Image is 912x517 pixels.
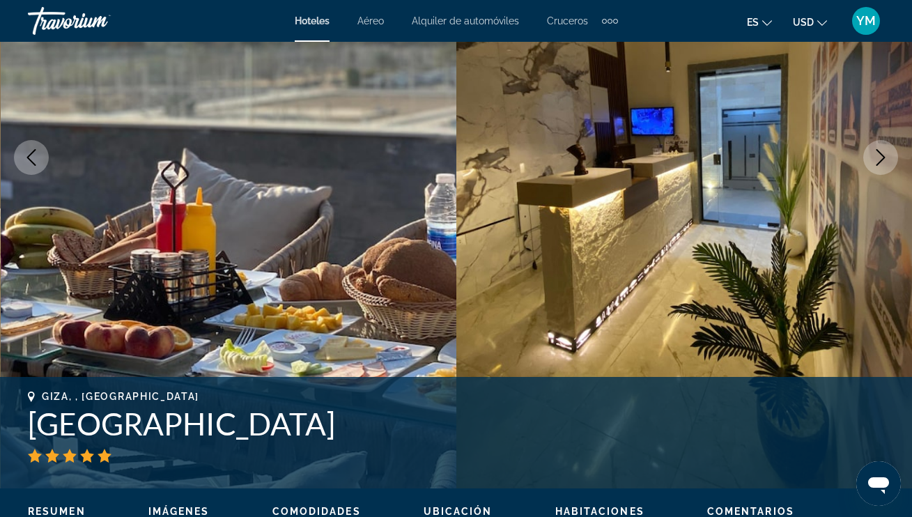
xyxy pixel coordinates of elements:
span: USD [793,17,814,28]
button: Next image [863,140,898,175]
span: Habitaciones [555,506,644,517]
span: Giza, , [GEOGRAPHIC_DATA] [42,391,199,402]
h1: [GEOGRAPHIC_DATA] [28,406,884,442]
button: Extra navigation items [602,10,618,32]
a: Cruceros [547,15,588,26]
span: Resumen [28,506,86,517]
button: Change language [747,12,772,32]
a: Aéreo [357,15,384,26]
button: Previous image [14,140,49,175]
a: Alquiler de automóviles [412,15,519,26]
span: Comentarios [707,506,794,517]
iframe: Botón para iniciar la ventana de mensajería [856,461,901,506]
a: Travorium [28,3,167,39]
span: es [747,17,759,28]
button: Change currency [793,12,827,32]
span: Imágenes [148,506,210,517]
button: User Menu [848,6,884,36]
span: Ubicación [424,506,493,517]
a: Hoteles [295,15,330,26]
span: YM [856,14,876,28]
span: Comodidades [272,506,361,517]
